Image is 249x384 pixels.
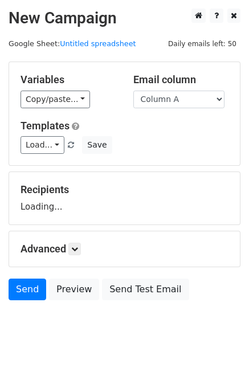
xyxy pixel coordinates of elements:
[9,9,240,28] h2: New Campaign
[49,279,99,300] a: Preview
[9,39,136,48] small: Google Sheet:
[82,136,112,154] button: Save
[21,73,116,86] h5: Variables
[21,91,90,108] a: Copy/paste...
[21,183,228,213] div: Loading...
[133,73,229,86] h5: Email column
[21,183,228,196] h5: Recipients
[102,279,189,300] a: Send Test Email
[164,39,240,48] a: Daily emails left: 50
[21,120,70,132] a: Templates
[60,39,136,48] a: Untitled spreadsheet
[21,136,64,154] a: Load...
[9,279,46,300] a: Send
[21,243,228,255] h5: Advanced
[164,38,240,50] span: Daily emails left: 50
